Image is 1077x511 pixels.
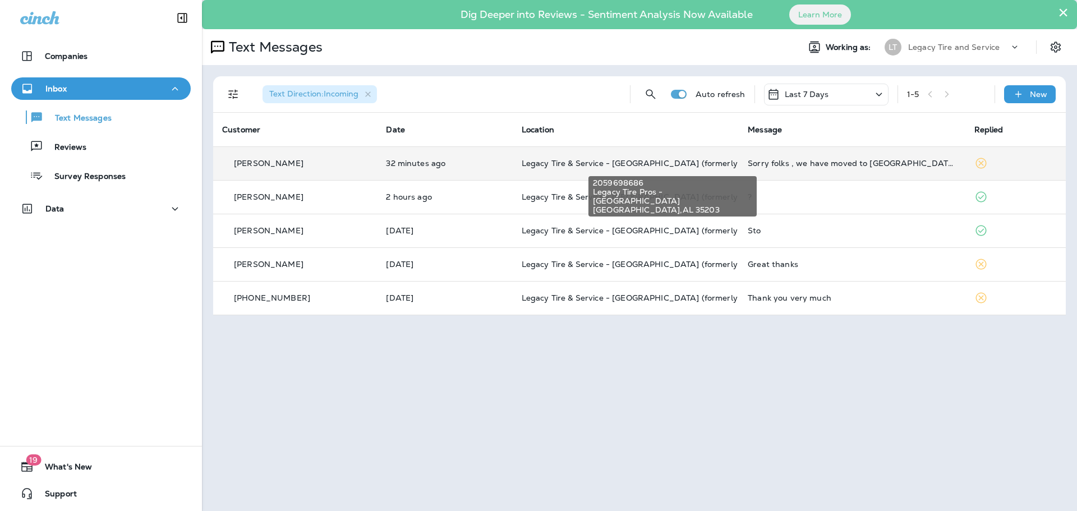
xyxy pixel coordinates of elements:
button: Inbox [11,77,191,100]
span: Legacy Tire & Service - [GEOGRAPHIC_DATA] (formerly Magic City Tire & Service) [522,293,838,303]
p: Text Messages [44,113,112,124]
p: [PERSON_NAME] [234,192,303,201]
p: Dig Deeper into Reviews - Sentiment Analysis Now Available [428,13,785,16]
div: 1 - 5 [907,90,919,99]
p: [PHONE_NUMBER] [234,293,310,302]
button: Search Messages [639,83,662,105]
p: [PERSON_NAME] [234,260,303,269]
p: Companies [45,52,88,61]
button: Data [11,197,191,220]
span: Customer [222,125,260,135]
button: Reviews [11,135,191,158]
span: 19 [26,454,41,466]
span: Location [522,125,554,135]
p: Auto refresh [696,90,745,99]
span: Legacy Tire & Service - [GEOGRAPHIC_DATA] (formerly Magic City Tire & Service) [522,192,838,202]
p: Inbox [45,84,67,93]
span: Legacy Tire & Service - [GEOGRAPHIC_DATA] (formerly Magic City Tire & Service) [522,158,838,168]
span: Message [748,125,782,135]
p: [PERSON_NAME] [234,159,303,168]
p: [PERSON_NAME] [234,226,303,235]
p: Sep 19, 2025 01:47 PM [386,293,503,302]
span: Legacy Tire & Service - [GEOGRAPHIC_DATA] (formerly Magic City Tire & Service) [522,259,838,269]
button: Text Messages [11,105,191,129]
button: 19What's New [11,455,191,478]
span: [GEOGRAPHIC_DATA] , AL 35203 [593,205,752,214]
div: Text Direction:Incoming [263,85,377,103]
button: Filters [222,83,245,105]
span: Date [386,125,405,135]
span: Support [34,489,77,503]
button: Settings [1046,37,1066,57]
div: Sto [748,226,956,235]
p: Text Messages [224,39,323,56]
button: Collapse Sidebar [167,7,198,29]
p: Reviews [43,142,86,153]
button: Companies [11,45,191,67]
span: Text Direction : Incoming [269,89,358,99]
span: Working as: [826,43,873,52]
p: Sep 26, 2025 10:33 AM [386,159,503,168]
button: Support [11,482,191,505]
span: Legacy Tire Pros - [GEOGRAPHIC_DATA] [593,187,752,205]
span: 2059698686 [593,178,752,187]
p: New [1030,90,1047,99]
p: Last 7 Days [785,90,829,99]
button: Close [1058,3,1069,21]
p: Sep 26, 2025 08:37 AM [386,192,503,201]
span: Replied [974,125,1004,135]
div: Thank you very much [748,293,956,302]
span: Legacy Tire & Service - [GEOGRAPHIC_DATA] (formerly Magic City Tire & Service) [522,225,838,236]
p: Survey Responses [43,172,126,182]
p: Sep 24, 2025 06:13 PM [386,226,503,235]
span: What's New [34,462,92,476]
button: Learn More [789,4,851,25]
div: Sorry folks , we have moved to Pensacola [748,159,956,168]
div: LT [885,39,901,56]
p: Sep 24, 2025 02:33 PM [386,260,503,269]
p: Legacy Tire and Service [908,43,1000,52]
button: Survey Responses [11,164,191,187]
div: ? [748,192,956,201]
div: Great thanks [748,260,956,269]
p: Data [45,204,65,213]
